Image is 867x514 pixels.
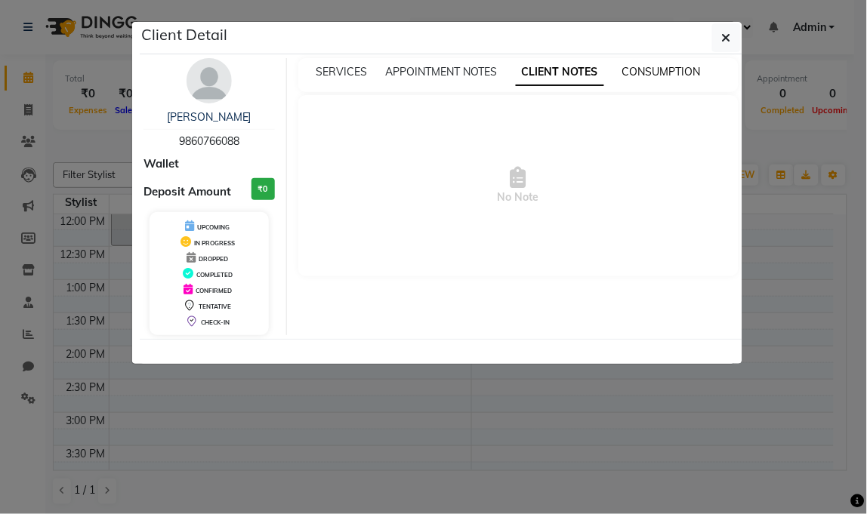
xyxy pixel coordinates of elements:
span: Wallet [143,155,179,173]
span: IN PROGRESS [194,239,235,247]
span: TENTATIVE [199,303,231,310]
span: APPOINTMENT NOTES [386,65,498,78]
span: COMPLETED [196,271,233,279]
span: SERVICES [316,65,368,78]
span: CONSUMPTION [622,65,701,78]
span: UPCOMING [197,223,230,231]
span: CLIENT NOTES [516,59,604,86]
span: 9860766088 [179,134,239,148]
span: No Note [313,110,724,261]
a: [PERSON_NAME] [167,110,251,124]
h5: Client Detail [141,23,227,46]
span: DROPPED [199,255,228,263]
span: CONFIRMED [196,287,232,294]
h3: ₹0 [251,178,275,200]
img: avatar [187,58,232,103]
span: CHECK-IN [201,319,230,326]
span: Deposit Amount [143,183,231,201]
